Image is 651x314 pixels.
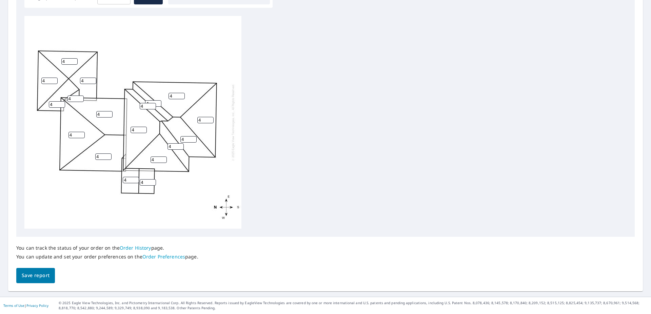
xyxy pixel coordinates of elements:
a: Order History [120,245,151,251]
a: Order Preferences [142,253,185,260]
p: You can update and set your order preferences on the page. [16,254,198,260]
p: © 2025 Eagle View Technologies, Inc. and Pictometry International Corp. All Rights Reserved. Repo... [59,300,648,311]
a: Terms of Use [3,303,24,308]
a: Privacy Policy [26,303,48,308]
p: You can track the status of your order on the page. [16,245,198,251]
button: Save report [16,268,55,283]
p: | [3,303,48,308]
span: Save report [22,271,50,280]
